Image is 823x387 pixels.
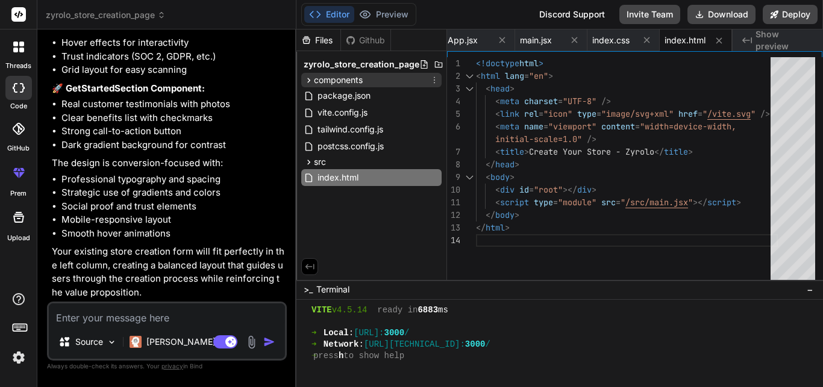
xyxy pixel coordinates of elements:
label: code [10,101,27,111]
span: > [736,197,741,208]
span: name [524,121,543,132]
span: privacy [161,362,183,370]
p: Always double-check its answers. Your in Bind [47,361,287,372]
span: "root" [534,184,563,195]
span: src [314,156,326,168]
span: "icon" [543,108,572,119]
span: script [500,197,529,208]
li: Professional typography and spacing [61,173,284,187]
span: " [751,108,756,119]
span: = [543,121,548,132]
span: postcss.config.js [316,139,385,153]
span: "en" [529,70,548,81]
span: html [519,58,539,69]
span: < [495,108,500,119]
div: 3 [447,82,460,95]
span: > [515,159,519,170]
span: "viewport" [548,121,596,132]
span: > [505,222,510,233]
div: 5 [447,108,460,120]
span: type [577,108,596,119]
div: 2 [447,70,460,82]
span: title [500,146,524,157]
li: Mobile-responsive layout [61,213,284,227]
span: ></ [693,197,707,208]
span: content [601,121,635,132]
span: "image/svg+xml" [601,108,674,119]
img: settings [8,347,29,368]
span: link [500,108,519,119]
span: /vite.svg [707,108,751,119]
span: Create Your Store - Zyrolo [529,146,654,157]
div: Github [341,34,390,46]
div: 9 [447,171,460,184]
button: Deploy [763,5,818,24]
span: meta [500,121,519,132]
span: v4.5.14 [332,305,368,316]
span: ➜ [311,327,313,339]
span: /src/main.jsx [625,197,688,208]
span: >_ [304,283,313,296]
span: < [495,96,500,107]
span: < [486,172,490,182]
span: / [404,327,409,339]
span: " [688,197,693,208]
span: package.json [316,88,372,103]
li: Real customer testimonials with photos [61,98,284,111]
span: meta [500,96,519,107]
span: > [515,209,519,220]
span: "UTF-8" [563,96,596,107]
span: </ [654,146,664,157]
button: Invite Team [619,5,680,24]
li: Clear benefits list with checkmarks [61,111,284,125]
span: src [601,197,616,208]
li: Strong call-to-action button [61,125,284,138]
li: Strategic use of gradients and colors [61,186,284,200]
span: tailwind.config.js [316,122,384,137]
div: 12 [447,209,460,221]
span: > [688,146,693,157]
span: < [486,83,490,94]
span: zyrolo_store_creation_page [304,58,419,70]
span: /> [760,108,770,119]
span: = [539,108,543,119]
div: 14 [447,234,460,247]
span: ></ [563,184,577,195]
img: Claude 4 Sonnet [130,336,142,348]
span: lang [505,70,524,81]
span: > [539,58,543,69]
span: > [524,146,529,157]
li: Smooth hover animations [61,227,284,241]
p: [PERSON_NAME] 4 S.. [146,336,236,348]
p: The design is conversion-focused with: [52,156,284,170]
span: vite.config.js [316,105,369,120]
span: head [495,159,515,170]
li: Trust indicators (SOC 2, GDPR, etc.) [61,50,284,64]
button: − [804,280,816,299]
span: ms [438,305,448,316]
span: index.html [316,170,360,185]
label: prem [10,188,27,199]
span: ready in [377,305,418,316]
div: 10 [447,184,460,196]
span: [URL]: [354,327,384,339]
label: Upload [7,233,30,243]
label: GitHub [7,143,30,153]
img: icon [263,336,275,348]
span: "module" [558,197,596,208]
span: = [616,197,621,208]
button: Download [687,5,756,24]
span: head [490,83,510,94]
div: 11 [447,196,460,209]
span: < [495,184,500,195]
span: > [548,70,553,81]
span: </ [486,209,495,220]
span: components [314,74,363,86]
span: Local [324,327,349,339]
span: < [495,121,500,132]
span: " [621,197,625,208]
span: ➜ [311,350,313,362]
div: Discord Support [532,5,612,24]
span: </ [476,222,486,233]
span: press [313,350,339,362]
